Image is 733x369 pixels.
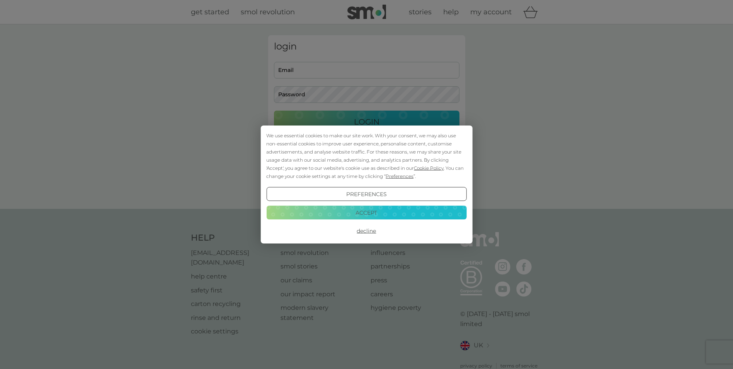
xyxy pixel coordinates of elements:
[386,173,413,179] span: Preferences
[266,187,466,201] button: Preferences
[266,205,466,219] button: Accept
[266,224,466,238] button: Decline
[266,132,466,180] div: We use essential cookies to make our site work. With your consent, we may also use non-essential ...
[260,126,472,244] div: Cookie Consent Prompt
[414,165,444,171] span: Cookie Policy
